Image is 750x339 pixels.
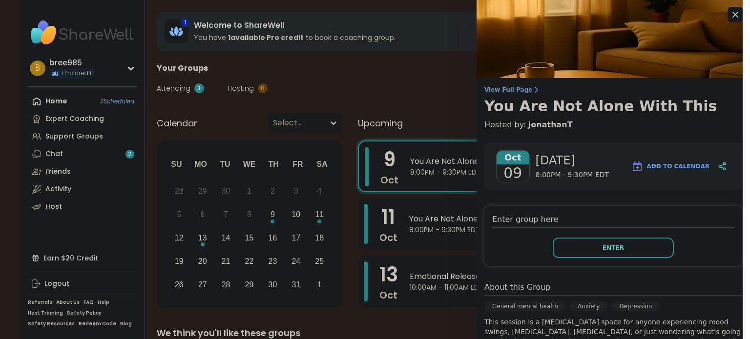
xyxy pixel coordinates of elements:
[49,58,94,68] div: bree985
[83,299,94,306] a: FAQ
[45,184,71,194] div: Activity
[28,16,137,50] img: ShareWell Nav Logo
[215,274,236,295] div: Choose Tuesday, October 28th, 2025
[245,255,254,268] div: 22
[28,163,137,180] a: Friends
[497,151,529,164] span: Oct
[45,114,104,124] div: Expert Coaching
[198,184,207,198] div: 29
[484,98,742,115] h3: You Are Not Alone With This
[214,154,236,175] div: Tu
[192,181,213,202] div: Not available Monday, September 29th, 2025
[194,83,204,93] div: 3
[603,243,624,252] span: Enter
[294,184,298,198] div: 3
[45,149,63,159] div: Chat
[292,278,300,291] div: 31
[28,198,137,216] a: Host
[28,275,137,293] a: Logout
[222,278,230,291] div: 28
[215,204,236,225] div: Not available Tuesday, October 7th, 2025
[56,299,80,306] a: About Us
[157,117,197,130] span: Calendar
[410,156,693,167] span: You Are Not Alone With This
[200,208,205,221] div: 6
[315,208,324,221] div: 11
[262,181,283,202] div: Not available Thursday, October 2nd, 2025
[484,86,742,94] span: View Full Page
[309,274,330,295] div: Choose Saturday, November 1st, 2025
[379,231,397,244] span: Oct
[169,251,190,272] div: Choose Sunday, October 19th, 2025
[528,119,572,131] a: JonathanT
[28,310,63,317] a: Host Training
[292,231,300,244] div: 17
[166,154,187,175] div: Su
[247,208,251,221] div: 8
[503,164,522,182] span: 09
[309,251,330,272] div: Choose Saturday, October 25th, 2025
[198,278,207,291] div: 27
[28,145,137,163] a: Chat2
[215,181,236,202] div: Not available Tuesday, September 30th, 2025
[61,69,92,78] span: 1 Pro credit
[269,278,277,291] div: 30
[287,154,309,175] div: Fr
[269,255,277,268] div: 23
[286,228,307,249] div: Choose Friday, October 17th, 2025
[28,320,75,327] a: Safety Resources
[492,214,734,228] h4: Enter group here
[175,184,184,198] div: 28
[245,231,254,244] div: 15
[228,33,304,42] b: 1 available Pro credit
[484,86,742,115] a: View Full PageYou Are Not Alone With This
[379,288,397,302] span: Oct
[28,110,137,128] a: Expert Coaching
[192,228,213,249] div: Choose Monday, October 13th, 2025
[239,251,260,272] div: Choose Wednesday, October 22nd, 2025
[222,255,230,268] div: 21
[239,274,260,295] div: Choose Wednesday, October 29th, 2025
[315,255,324,268] div: 25
[380,173,398,187] span: Oct
[222,184,230,198] div: 30
[358,117,403,130] span: Upcoming
[286,181,307,202] div: Not available Friday, October 3rd, 2025
[381,203,395,231] span: 11
[247,184,251,198] div: 1
[177,208,181,221] div: 5
[262,251,283,272] div: Choose Thursday, October 23rd, 2025
[317,184,322,198] div: 4
[175,255,184,268] div: 19
[120,320,132,327] a: Blog
[286,274,307,295] div: Choose Friday, October 31st, 2025
[198,231,207,244] div: 13
[271,208,275,221] div: 9
[198,255,207,268] div: 20
[175,231,184,244] div: 12
[28,299,52,306] a: Referrals
[292,208,300,221] div: 10
[181,18,189,27] div: 1
[175,278,184,291] div: 26
[410,167,693,178] span: 8:00PM - 9:30PM EDT
[169,274,190,295] div: Choose Sunday, October 26th, 2025
[192,204,213,225] div: Not available Monday, October 6th, 2025
[292,255,300,268] div: 24
[44,279,69,289] div: Logout
[409,213,694,225] span: You Are Not Alone With This
[192,251,213,272] div: Choose Monday, October 20th, 2025
[239,181,260,202] div: Not available Wednesday, October 1st, 2025
[239,204,260,225] div: Not available Wednesday, October 8th, 2025
[379,261,398,288] span: 13
[263,154,284,175] div: Th
[484,301,566,311] div: General mental health
[224,208,228,221] div: 7
[309,181,330,202] div: Not available Saturday, October 4th, 2025
[410,271,694,282] span: Emotional Release: It's Time
[410,282,694,293] span: 10:00AM - 11:00AM EDT
[45,202,62,212] div: Host
[190,154,211,175] div: Mo
[258,83,268,93] div: 0
[409,225,694,235] span: 8:00PM - 9:30PM EDT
